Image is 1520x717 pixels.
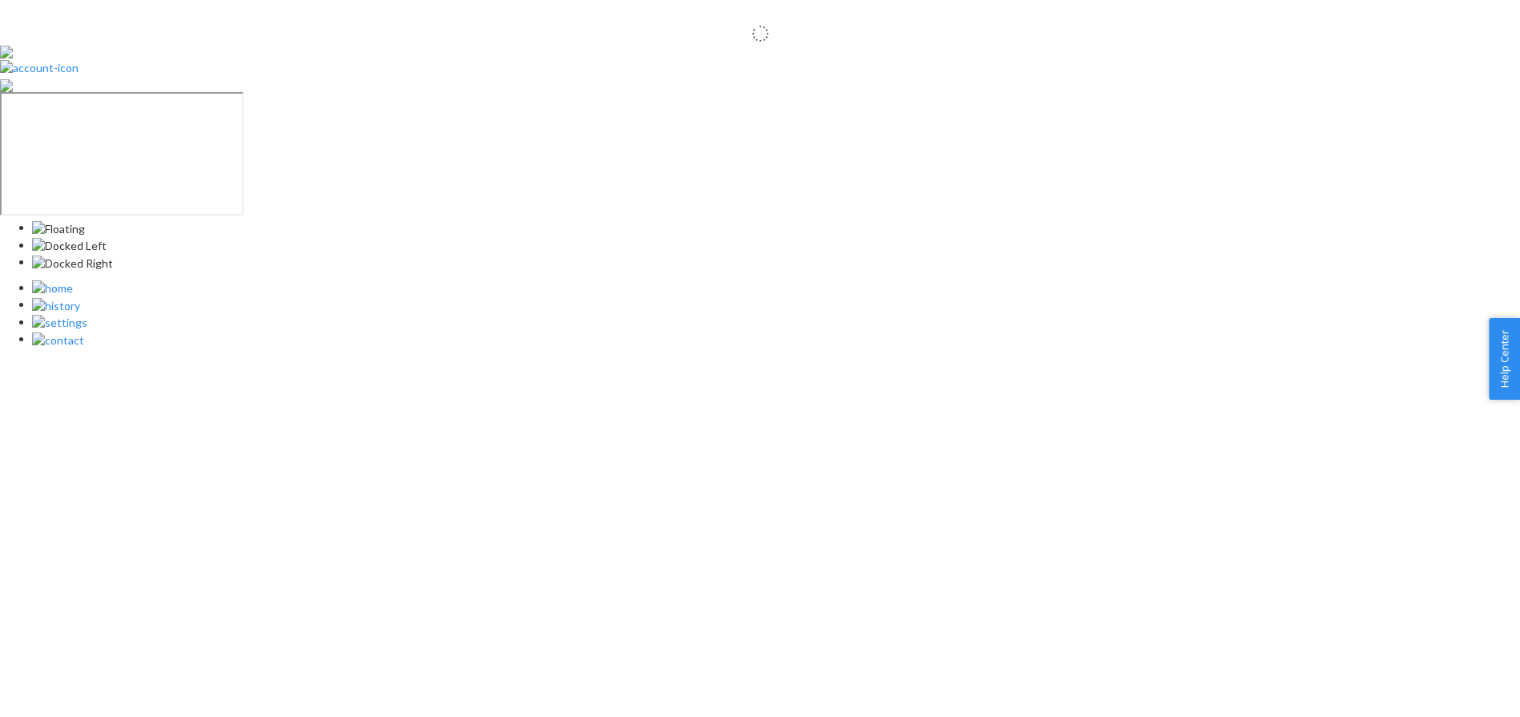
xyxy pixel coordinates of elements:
img: Home [32,280,73,296]
img: Docked Left [32,238,107,254]
button: Help Center [1489,318,1520,400]
img: Docked Right [32,256,113,272]
img: Settings [32,315,87,331]
img: History [32,298,80,314]
img: Contact [32,332,84,348]
img: Floating [32,221,85,237]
